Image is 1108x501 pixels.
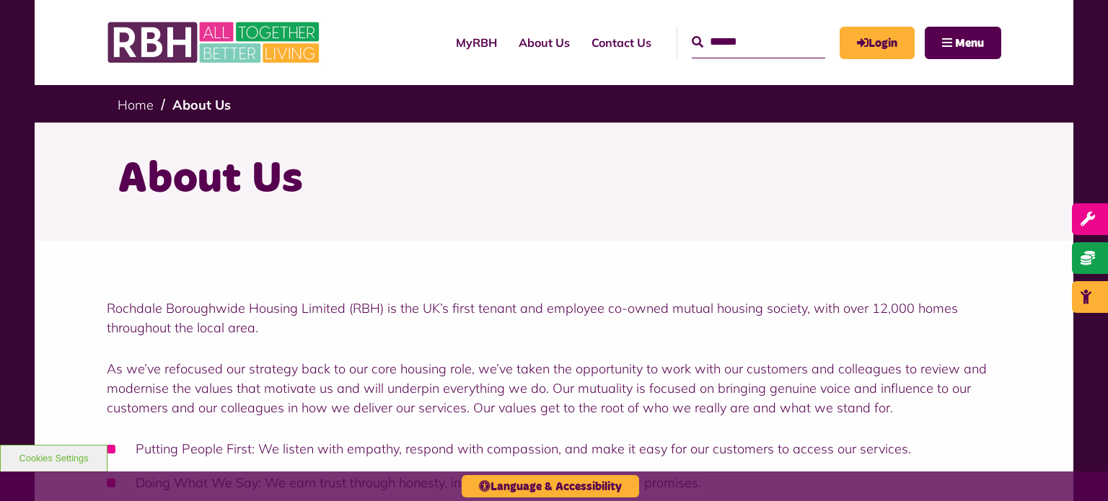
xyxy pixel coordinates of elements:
[955,37,984,49] span: Menu
[508,23,581,62] a: About Us
[462,475,639,497] button: Language & Accessibility
[581,23,662,62] a: Contact Us
[107,359,1001,417] p: As we’ve refocused our strategy back to our core housing role, we’ve taken the opportunity to wor...
[925,27,1001,59] button: Navigation
[445,23,508,62] a: MyRBH
[107,298,1001,337] p: Rochdale Boroughwide Housing Limited (RBH) is the UK’s first tenant and employee co-owned mutual ...
[107,14,323,71] img: RBH
[172,97,231,113] a: About Us
[840,27,915,59] a: MyRBH
[107,439,1001,458] li: Putting People First: We listen with empathy, respond with compassion, and make it easy for our c...
[1043,436,1108,501] iframe: Netcall Web Assistant for live chat
[118,97,154,113] a: Home
[118,151,990,208] h1: About Us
